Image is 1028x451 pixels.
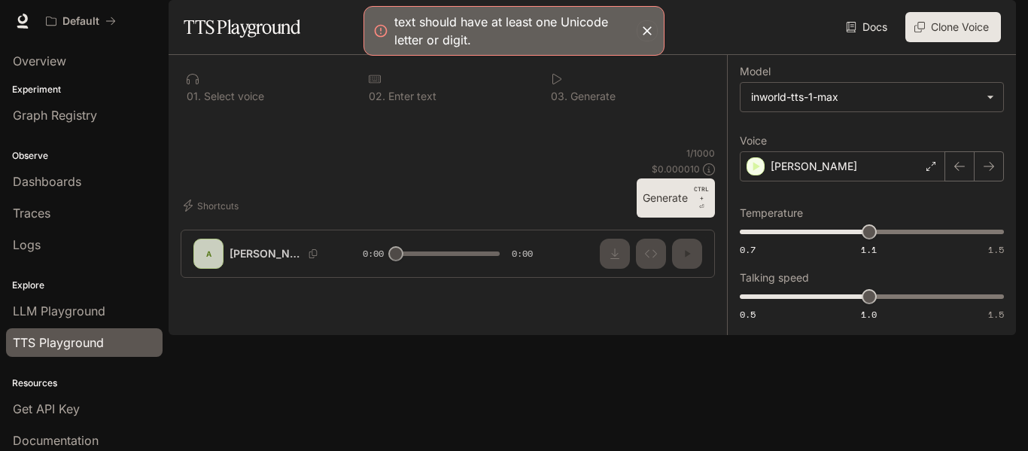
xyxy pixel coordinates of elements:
[905,12,1001,42] button: Clone Voice
[771,159,857,174] p: [PERSON_NAME]
[741,83,1003,111] div: inworld-tts-1-max
[740,308,756,321] span: 0.5
[740,136,767,146] p: Voice
[694,184,709,203] p: CTRL +
[686,147,715,160] p: 1 / 1000
[385,91,436,102] p: Enter text
[988,308,1004,321] span: 1.5
[62,15,99,28] p: Default
[181,194,245,218] button: Shortcuts
[394,13,634,49] div: text should have at least one Unicode letter or digit.
[567,91,616,102] p: Generate
[988,243,1004,256] span: 1.5
[39,6,123,36] button: All workspaces
[843,12,893,42] a: Docs
[637,178,715,218] button: GenerateCTRL +⏎
[740,208,803,218] p: Temperature
[740,273,809,283] p: Talking speed
[861,243,877,256] span: 1.1
[184,12,300,42] h1: TTS Playground
[551,91,567,102] p: 0 3 .
[187,91,201,102] p: 0 1 .
[694,184,709,212] p: ⏎
[369,91,385,102] p: 0 2 .
[201,91,264,102] p: Select voice
[751,90,979,105] div: inworld-tts-1-max
[740,66,771,77] p: Model
[861,308,877,321] span: 1.0
[652,163,700,175] p: $ 0.000010
[740,243,756,256] span: 0.7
